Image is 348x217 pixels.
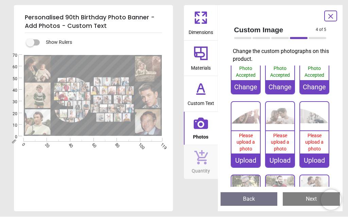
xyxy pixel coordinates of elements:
[305,133,324,152] span: Please upload a photo
[237,133,255,152] span: Please upload a photo
[189,26,213,36] span: Dimensions
[188,97,214,107] span: Custom Text
[4,134,17,140] span: 0
[304,66,324,78] span: Photo Accepted
[231,80,260,94] div: Change
[321,190,341,210] iframe: Brevo live chat
[20,142,25,147] span: 0
[270,66,290,78] span: Photo Accepted
[44,142,48,147] span: 20
[4,53,17,59] span: 70
[300,80,329,94] div: Change
[184,5,218,41] button: Dimensions
[184,76,218,112] button: Custom Text
[4,88,17,94] span: 40
[233,48,332,63] p: Change the custom photographs on this product.
[90,142,95,147] span: 60
[192,165,210,175] span: Quantity
[114,142,118,147] span: 80
[11,139,17,145] span: cm
[271,133,289,152] span: Please upload a photo
[266,80,294,94] div: Change
[4,65,17,70] span: 60
[184,112,218,145] button: Photos
[25,11,162,33] h5: Personalised 90th Birthday Photo Banner - Add Photos - Custom Text
[231,154,260,167] div: Upload
[4,100,17,105] span: 30
[266,154,294,167] div: Upload
[193,131,208,141] span: Photos
[137,142,141,147] span: 100
[300,154,329,167] div: Upload
[67,142,71,147] span: 40
[159,142,163,147] span: 119
[4,123,17,129] span: 10
[4,76,17,82] span: 50
[236,66,256,78] span: Photo Accepted
[191,62,211,72] span: Materials
[184,41,218,76] button: Materials
[316,27,326,33] span: 4 of 5
[283,193,340,206] button: Next
[234,25,316,35] span: Custom Image
[30,39,173,47] div: Show Rulers
[4,111,17,117] span: 20
[184,145,218,179] button: Quantity
[221,193,278,206] button: Back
